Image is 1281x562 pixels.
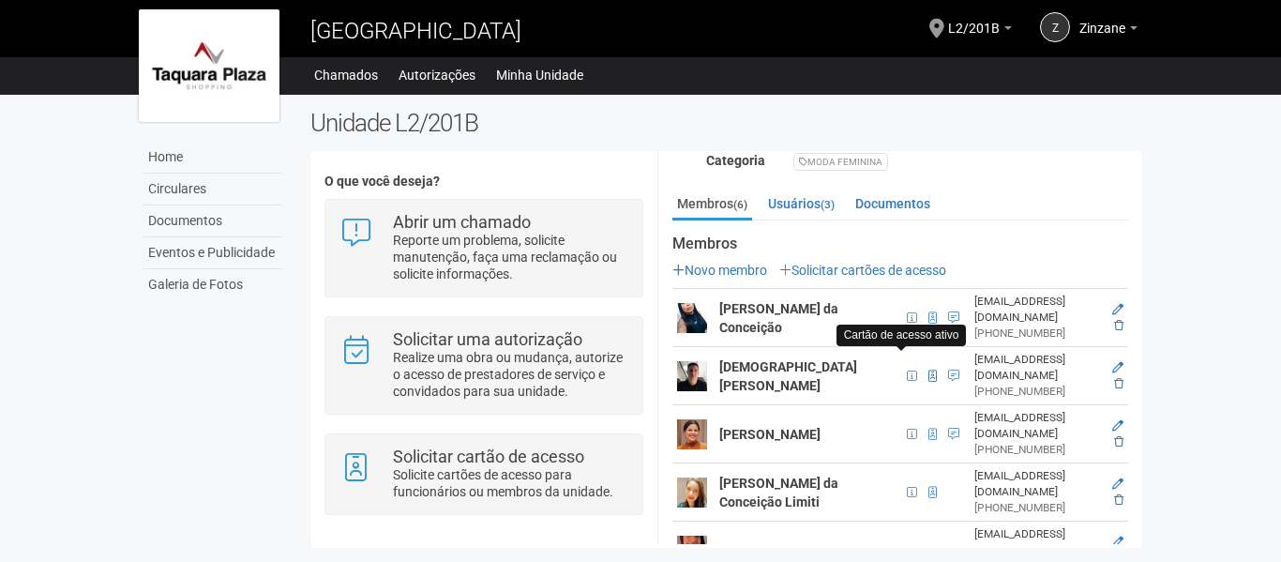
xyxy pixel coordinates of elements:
strong: Membros [672,235,1128,252]
a: Solicitar cartões de acesso [779,263,946,278]
img: user.png [677,303,707,333]
a: Documentos [851,190,935,218]
strong: [PERSON_NAME] da Conceição [719,301,838,335]
a: Editar membro [1112,361,1123,374]
a: Documentos [143,205,282,237]
strong: Solicitar uma autorização [393,329,582,349]
a: Abrir um chamado Reporte um problema, solicite manutenção, faça uma reclamação ou solicite inform... [339,214,627,282]
div: [EMAIL_ADDRESS][DOMAIN_NAME] [974,468,1098,500]
a: Home [143,142,282,174]
span: [GEOGRAPHIC_DATA] [310,18,521,44]
a: Editar membro [1112,419,1123,433]
a: Solicitar uma autorização Realize uma obra ou mudança, autorize o acesso de prestadores de serviç... [339,331,627,400]
h4: O que você deseja? [324,175,642,189]
a: Excluir membro [1114,435,1123,448]
strong: Categoria [706,153,765,168]
p: Reporte um problema, solicite manutenção, faça uma reclamação ou solicite informações. [393,232,628,282]
div: [EMAIL_ADDRESS][DOMAIN_NAME] [974,352,1098,384]
strong: [PERSON_NAME] [719,427,821,442]
a: Chamados [314,62,378,88]
h2: Unidade L2/201B [310,109,1142,137]
strong: [PERSON_NAME] da Conceição Limiti [719,476,838,509]
strong: [DEMOGRAPHIC_DATA][PERSON_NAME] [719,359,857,393]
a: Minha Unidade [496,62,583,88]
a: Solicitar cartão de acesso Solicite cartões de acesso para funcionários ou membros da unidade. [339,448,627,500]
a: Excluir membro [1114,319,1123,332]
img: user.png [677,419,707,449]
img: user.png [677,478,707,508]
a: Zinzane [1079,23,1138,38]
div: [EMAIL_ADDRESS][DOMAIN_NAME] [974,410,1098,442]
p: Realize uma obra ou mudança, autorize o acesso de prestadores de serviço e convidados para sua un... [393,349,628,400]
a: Galeria de Fotos [143,269,282,300]
small: (6) [733,198,747,211]
p: Solicite cartões de acesso para funcionários ou membros da unidade. [393,466,628,500]
a: Eventos e Publicidade [143,237,282,269]
div: [PHONE_NUMBER] [974,500,1098,516]
a: Editar membro [1112,536,1123,549]
a: Editar membro [1112,478,1123,491]
small: (3) [821,198,835,211]
a: Circulares [143,174,282,205]
a: Novo membro [672,263,767,278]
span: L2/201B [948,3,1000,36]
a: Usuários(3) [763,190,839,218]
strong: [PERSON_NAME] [719,543,821,558]
a: Excluir membro [1114,494,1123,507]
div: MODA FEMININA [793,153,888,171]
strong: Solicitar cartão de acesso [393,447,584,466]
span: Zinzane [1079,3,1125,36]
div: [EMAIL_ADDRESS][DOMAIN_NAME] [974,294,1098,326]
a: Membros(6) [672,190,752,220]
div: [PHONE_NUMBER] [974,384,1098,400]
div: [PHONE_NUMBER] [974,326,1098,342]
a: Autorizações [399,62,475,88]
div: [EMAIL_ADDRESS][DOMAIN_NAME] [974,526,1098,558]
div: Cartão de acesso ativo [836,325,967,346]
img: user.png [677,361,707,391]
div: [PHONE_NUMBER] [974,442,1098,458]
strong: Abrir um chamado [393,212,531,232]
a: L2/201B [948,23,1012,38]
a: Z [1040,12,1070,42]
img: logo.jpg [139,9,279,122]
a: Editar membro [1112,303,1123,316]
a: Excluir membro [1114,377,1123,390]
